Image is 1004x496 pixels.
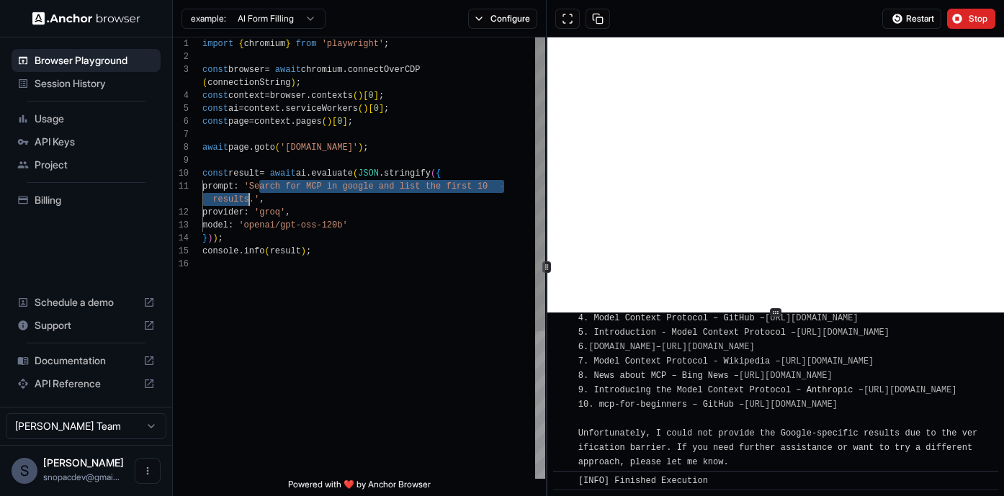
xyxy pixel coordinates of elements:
[173,89,189,102] div: 4
[244,246,265,256] span: info
[228,143,249,153] span: page
[588,342,656,352] a: [DOMAIN_NAME]
[363,104,368,114] span: )
[202,39,233,49] span: import
[296,78,301,88] span: ;
[207,233,212,243] span: )
[35,295,138,310] span: Schedule a demo
[173,206,189,219] div: 12
[280,104,285,114] span: .
[969,13,989,24] span: Stop
[765,313,859,323] a: [URL][DOMAIN_NAME]
[35,353,138,368] span: Documentation
[864,385,957,395] a: [URL][DOMAIN_NAME]
[12,72,161,95] div: Session History
[384,104,389,114] span: ;
[238,246,243,256] span: .
[12,130,161,153] div: API Keys
[311,91,353,101] span: contexts
[254,207,285,217] span: 'groq'
[218,233,223,243] span: ;
[12,372,161,395] div: API Reference
[12,314,161,337] div: Support
[270,246,301,256] span: result
[259,194,264,204] span: ,
[882,9,941,29] button: Restart
[906,13,934,24] span: Restart
[173,115,189,128] div: 6
[35,376,138,391] span: API Reference
[739,371,833,381] a: [URL][DOMAIN_NAME]
[173,102,189,115] div: 5
[202,220,228,230] span: model
[358,104,363,114] span: (
[238,220,347,230] span: 'openai/gpt-oss-120b'
[796,328,889,338] a: [URL][DOMAIN_NAME]
[228,104,238,114] span: ai
[173,219,189,232] div: 13
[270,168,296,179] span: await
[358,168,379,179] span: JSON
[173,180,189,193] div: 11
[202,65,228,75] span: const
[358,143,363,153] span: )
[202,104,228,114] span: const
[431,168,436,179] span: (
[238,104,243,114] span: =
[191,13,226,24] span: example:
[35,135,155,149] span: API Keys
[275,65,301,75] span: await
[555,9,580,29] button: Open in full screen
[332,117,337,127] span: [
[254,143,275,153] span: goto
[322,39,384,49] span: 'playwright'
[264,246,269,256] span: (
[173,258,189,271] div: 16
[342,65,347,75] span: .
[586,9,610,29] button: Copy session ID
[379,168,384,179] span: .
[285,104,358,114] span: serviceWorkers
[202,233,207,243] span: }
[244,207,249,217] span: :
[436,168,441,179] span: {
[270,91,306,101] span: browser
[35,112,155,126] span: Usage
[43,472,120,482] span: snopacdev@gmail.com
[348,65,421,75] span: connectOverCDP
[173,63,189,76] div: 3
[368,104,373,114] span: [
[947,9,995,29] button: Stop
[228,220,233,230] span: :
[244,181,488,191] span: 'Search for MCP in google and list the first 10
[744,400,838,410] a: [URL][DOMAIN_NAME]
[202,168,228,179] span: const
[306,246,311,256] span: ;
[374,91,379,101] span: ]
[173,128,189,141] div: 7
[173,232,189,245] div: 14
[173,154,189,167] div: 9
[661,342,755,352] a: [URL][DOMAIN_NAME]
[368,91,373,101] span: 0
[322,117,327,127] span: (
[12,291,161,314] div: Schedule a demo
[249,143,254,153] span: .
[275,143,280,153] span: (
[301,65,343,75] span: chromium
[35,193,155,207] span: Billing
[207,78,290,88] span: connectionString
[280,143,358,153] span: '[DOMAIN_NAME]'
[290,117,295,127] span: .
[353,91,358,101] span: (
[468,9,538,29] button: Configure
[288,479,431,496] span: Powered with ❤️ by Anchor Browser
[35,158,155,172] span: Project
[306,168,311,179] span: .
[228,65,264,75] span: browser
[781,356,874,366] a: [URL][DOMAIN_NAME]
[202,117,228,127] span: const
[12,189,161,212] div: Billing
[173,50,189,63] div: 2
[212,194,259,204] span: results.'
